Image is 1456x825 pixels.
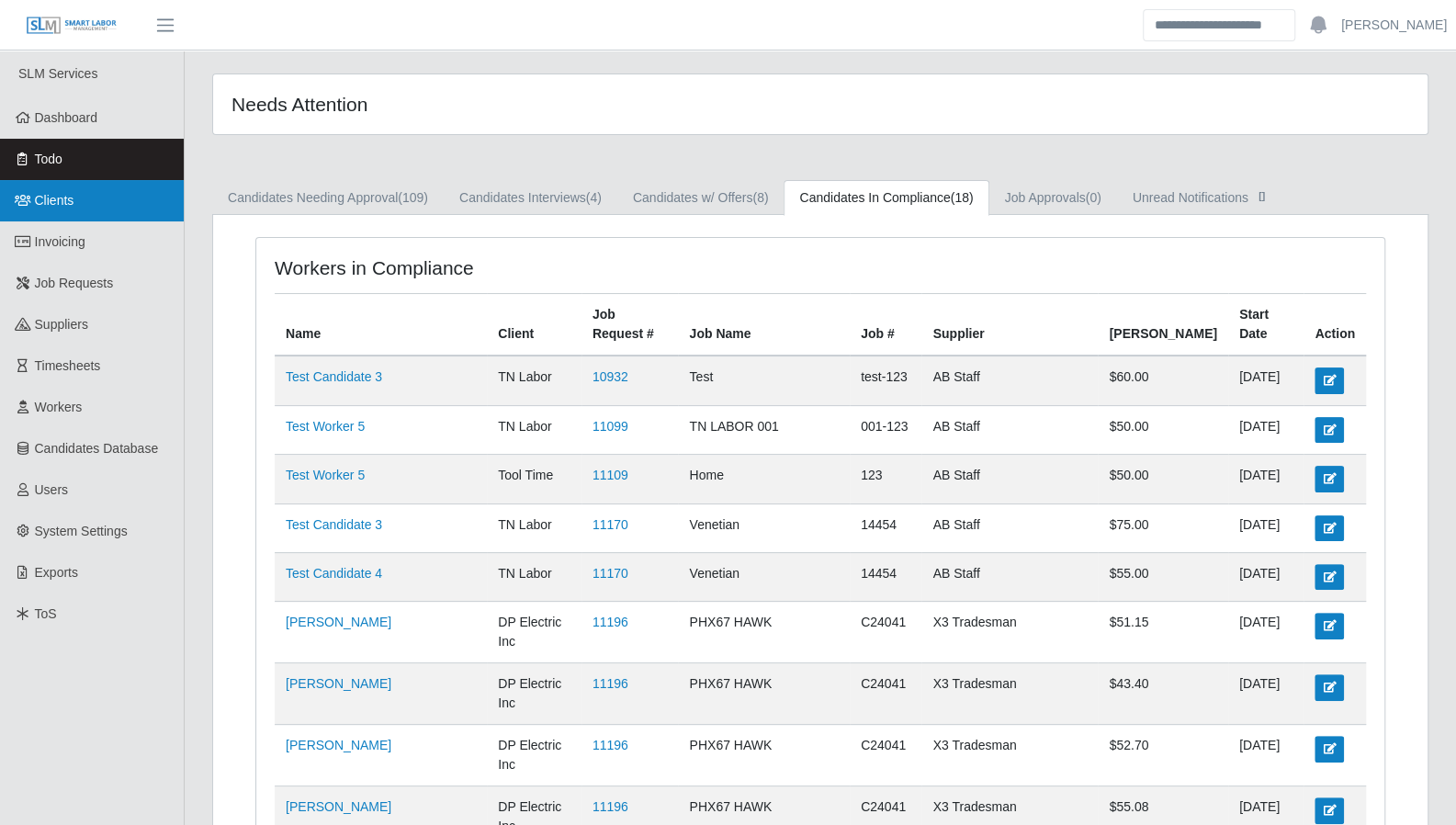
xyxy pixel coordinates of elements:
[617,180,784,216] a: Candidates w/ Offers
[752,190,768,205] span: (8)
[1143,9,1295,41] input: Search
[850,405,922,454] td: 001-123
[593,468,628,482] a: 11109
[1098,663,1227,725] td: $43.40
[850,356,922,405] td: test-123
[989,180,1117,216] a: Job Approvals
[212,180,444,216] a: Candidates Needing Approval
[678,503,850,552] td: Venetian
[593,676,628,691] a: 11196
[678,405,850,454] td: TN LABOR 001
[35,234,85,249] span: Invoicing
[1228,552,1304,601] td: [DATE]
[921,663,1098,725] td: X3 Tradesman
[487,552,581,601] td: TN Labor
[1341,16,1447,35] a: [PERSON_NAME]
[398,190,428,205] span: (109)
[487,405,581,454] td: TN Labor
[921,552,1098,601] td: AB Staff
[35,193,74,208] span: Clients
[850,725,922,786] td: C24041
[286,676,391,691] a: [PERSON_NAME]
[286,419,365,434] a: Test Worker 5
[1304,294,1366,356] th: Action
[487,503,581,552] td: TN Labor
[1228,663,1304,725] td: [DATE]
[921,356,1098,405] td: AB Staff
[593,517,628,532] a: 11170
[487,455,581,503] td: Tool Time
[593,566,628,581] a: 11170
[1098,455,1227,503] td: $50.00
[1117,180,1287,216] a: Unread Notifications
[35,565,78,580] span: Exports
[1098,602,1227,663] td: $51.15
[850,663,922,725] td: C24041
[35,400,83,414] span: Workers
[286,799,391,814] a: [PERSON_NAME]
[1098,294,1227,356] th: [PERSON_NAME]
[286,615,391,629] a: [PERSON_NAME]
[1228,725,1304,786] td: [DATE]
[593,419,628,434] a: 11099
[678,552,850,601] td: Venetian
[784,180,988,216] a: Candidates In Compliance
[678,294,850,356] th: Job Name
[1098,725,1227,786] td: $52.70
[678,663,850,725] td: PHX67 HAWK
[286,468,365,482] a: Test Worker 5
[286,369,382,384] a: Test Candidate 3
[586,190,602,205] span: (4)
[593,738,628,752] a: 11196
[231,93,706,116] h4: Needs Attention
[487,356,581,405] td: TN Labor
[35,482,69,497] span: Users
[678,356,850,405] td: Test
[35,606,57,621] span: ToS
[850,602,922,663] td: C24041
[286,566,382,581] a: Test Candidate 4
[593,615,628,629] a: 11196
[35,524,128,538] span: System Settings
[581,294,679,356] th: Job Request #
[1228,455,1304,503] td: [DATE]
[35,276,114,290] span: Job Requests
[35,152,62,166] span: Todo
[1228,294,1304,356] th: Start Date
[1098,356,1227,405] td: $60.00
[1253,188,1271,203] span: []
[951,190,974,205] span: (18)
[1098,503,1227,552] td: $75.00
[18,66,97,81] span: SLM Services
[1228,405,1304,454] td: [DATE]
[1228,503,1304,552] td: [DATE]
[487,602,581,663] td: DP Electric Inc
[286,738,391,752] a: [PERSON_NAME]
[1098,552,1227,601] td: $55.00
[35,358,101,373] span: Timesheets
[921,725,1098,786] td: X3 Tradesman
[1086,190,1101,205] span: (0)
[1098,405,1227,454] td: $50.00
[678,725,850,786] td: PHX67 HAWK
[921,294,1098,356] th: Supplier
[921,405,1098,454] td: AB Staff
[275,294,487,356] th: Name
[921,455,1098,503] td: AB Staff
[593,799,628,814] a: 11196
[593,369,628,384] a: 10932
[1228,602,1304,663] td: [DATE]
[850,503,922,552] td: 14454
[26,16,118,36] img: SLM Logo
[35,441,159,456] span: Candidates Database
[850,294,922,356] th: Job #
[678,602,850,663] td: PHX67 HAWK
[921,503,1098,552] td: AB Staff
[850,455,922,503] td: 123
[678,455,850,503] td: Home
[487,725,581,786] td: DP Electric Inc
[35,317,88,332] span: Suppliers
[850,552,922,601] td: 14454
[444,180,617,216] a: Candidates Interviews
[1228,356,1304,405] td: [DATE]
